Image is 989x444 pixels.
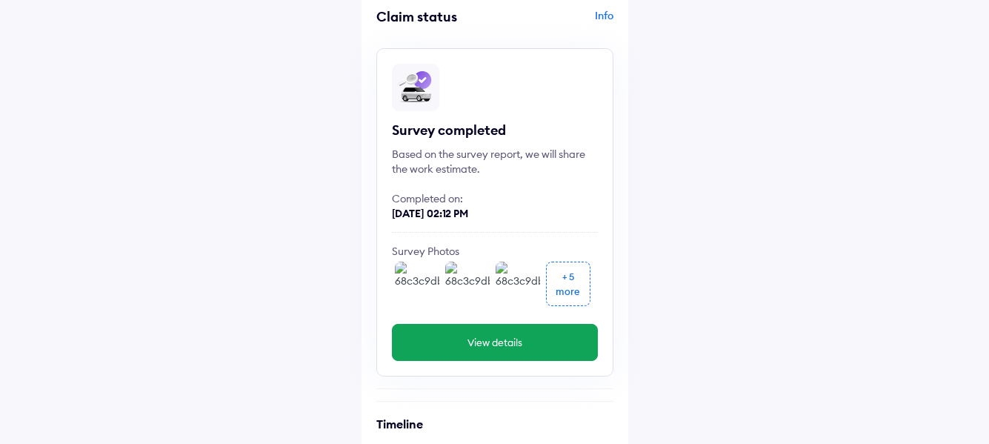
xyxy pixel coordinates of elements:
div: more [556,284,580,299]
div: Info [499,8,613,36]
div: [DATE] 02:12 PM [392,206,598,221]
img: 68c3c9dbfff60c5ef0d1d853. [395,262,439,306]
img: 68c3c9db736edb4c837838d0. [496,262,540,306]
h6: Timeline [376,417,613,431]
div: + 5 [562,269,574,284]
div: Based on the survey report, we will share the work estimate. [392,147,598,176]
img: 68c3c9dbfff60c5ef0d1d853. [445,262,490,306]
button: View details [392,324,598,361]
div: Claim status [376,8,491,25]
div: Survey completed [392,122,598,139]
div: Completed on: [392,191,598,206]
div: Survey Photos [392,244,598,259]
